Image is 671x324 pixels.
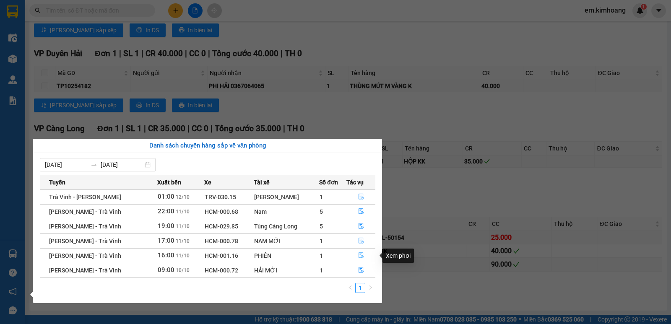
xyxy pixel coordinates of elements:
span: 10/10 [176,267,190,273]
span: 11/10 [176,209,190,215]
div: Danh sách chuyến hàng sắp về văn phòng [40,141,375,151]
button: left [345,283,355,293]
button: file-done [347,205,375,218]
span: 22:00 [158,207,174,215]
button: file-done [347,234,375,248]
span: Số đơn [319,178,338,187]
div: Xem phơi [382,249,414,263]
span: file-done [358,267,364,274]
span: 16:00 [158,251,174,259]
span: 11/10 [176,253,190,259]
span: HCM-000.68 [205,208,238,215]
span: to [91,161,97,168]
span: 17:00 [158,237,174,244]
span: 01:00 [158,193,174,200]
span: 09:00 [158,266,174,274]
div: PHIÊN [254,251,319,260]
div: Tùng Càng Long [254,222,319,231]
div: HẢI MỚI [254,266,319,275]
span: [PERSON_NAME] - Trà Vinh [49,223,121,230]
span: 1 [320,238,323,244]
span: 5 [320,223,323,230]
a: 1 [356,283,365,293]
span: [PERSON_NAME] - Trà Vinh [49,238,121,244]
input: Đến ngày [101,160,143,169]
span: 1 [320,267,323,274]
div: NAM MỚI [254,236,319,246]
span: [PERSON_NAME] - Trà Vinh [49,267,121,274]
span: Trà Vinh - [PERSON_NAME] [49,194,121,200]
li: Next Page [365,283,375,293]
span: Xe [204,178,211,187]
button: file-done [347,264,375,277]
span: file-done [358,208,364,215]
div: Nam [254,207,319,216]
button: right [365,283,375,293]
span: Xuất bến [157,178,181,187]
span: Tài xế [254,178,270,187]
button: file-done [347,249,375,262]
span: 11/10 [176,238,190,244]
span: 1 [320,194,323,200]
span: 5 [320,208,323,215]
span: file-done [358,252,364,259]
li: Previous Page [345,283,355,293]
span: 1 [320,252,323,259]
input: Từ ngày [45,160,87,169]
button: file-done [347,220,375,233]
span: HCM-029.85 [205,223,238,230]
span: [PERSON_NAME] - Trà Vinh [49,252,121,259]
span: HCM-001.16 [205,252,238,259]
span: left [348,285,353,290]
span: 19:00 [158,222,174,230]
span: 11/10 [176,223,190,229]
span: file-done [358,238,364,244]
button: file-done [347,190,375,204]
span: [PERSON_NAME] - Trà Vinh [49,208,121,215]
span: file-done [358,194,364,200]
span: TRV-030.15 [205,194,236,200]
div: [PERSON_NAME] [254,192,319,202]
span: Tác vụ [346,178,364,187]
span: right [368,285,373,290]
span: 12/10 [176,194,190,200]
span: Tuyến [49,178,65,187]
span: HCM-000.78 [205,238,238,244]
span: swap-right [91,161,97,168]
span: file-done [358,223,364,230]
span: HCM-000.72 [205,267,238,274]
li: 1 [355,283,365,293]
